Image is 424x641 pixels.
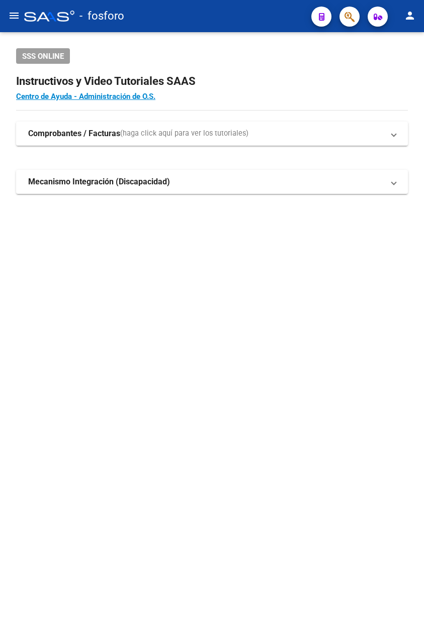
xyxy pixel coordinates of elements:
[28,128,120,139] strong: Comprobantes / Facturas
[79,5,124,27] span: - fosforo
[22,52,64,61] span: SSS ONLINE
[16,170,408,194] mat-expansion-panel-header: Mecanismo Integración (Discapacidad)
[120,128,248,139] span: (haga click aquí para ver los tutoriales)
[390,607,414,631] iframe: Intercom live chat
[16,92,155,101] a: Centro de Ayuda - Administración de O.S.
[16,72,408,91] h2: Instructivos y Video Tutoriales SAAS
[404,10,416,22] mat-icon: person
[16,122,408,146] mat-expansion-panel-header: Comprobantes / Facturas(haga click aquí para ver los tutoriales)
[16,48,70,64] button: SSS ONLINE
[28,176,170,187] strong: Mecanismo Integración (Discapacidad)
[8,10,20,22] mat-icon: menu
